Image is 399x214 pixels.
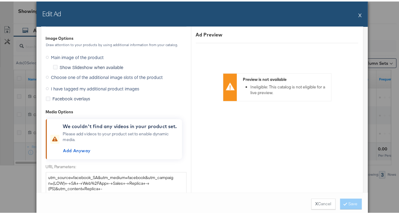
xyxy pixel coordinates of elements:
li: Ineligible: This catalog is not eligible for a live preview. [250,83,328,94]
button: Add Anyway [61,144,93,154]
h2: Edit Ad [42,8,61,17]
span: Choose one of the additional image slots of the product [51,73,163,79]
div: Preview is not available [243,75,328,81]
span: Show Slideshow when available [60,63,124,69]
div: Ad Preview [196,30,359,37]
div: We couldn't find any videos in your product set. [63,121,180,128]
div: Draw attention to your products by using additional information from your catalog. [46,41,187,46]
span: Facebook overlays [53,94,90,100]
span: Main image of the product [51,53,104,59]
label: URL Parameters: [46,162,187,168]
span: Add Anyway [63,146,91,153]
button: XCancel [311,197,336,208]
div: Media Options [46,108,187,113]
textarea: utm_source=facebook_SA&utm_medium=facebook&utm_campaign=(LOW)+-+SA+-+Web%2FApp+-+Sales+-+Replica+... [46,171,187,198]
div: Image Options [46,34,74,40]
button: X [359,8,362,20]
span: I have tagged my additional product images [51,84,140,90]
div: Please add videos to your product set to enable dynamic media. [63,130,180,154]
strong: X [316,200,318,205]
